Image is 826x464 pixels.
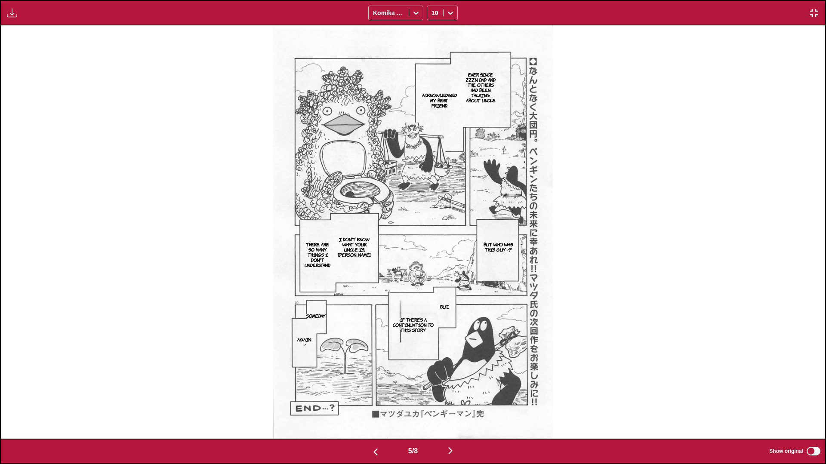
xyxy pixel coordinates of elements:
[807,447,820,455] input: Show original
[408,447,418,455] span: 5 / 8
[7,8,17,18] img: Download translated images
[273,25,553,439] img: Manga Panel
[296,335,313,349] p: Again—
[370,447,381,457] img: Previous page
[303,240,332,269] p: There are so many things I don't understand.
[438,302,451,311] p: But...
[480,240,516,254] p: But who was this guy—?
[464,70,498,104] p: Ever since Zzzn, Dad and the others had been talking about Uncle
[390,315,437,334] p: If there's a continuation to this story
[445,446,456,456] img: Next page
[336,235,373,259] p: I don't know what your uncle is, [PERSON_NAME].
[420,91,459,110] p: Acknowledged my best friend.
[769,448,803,454] span: Show original
[305,311,327,320] p: Someday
